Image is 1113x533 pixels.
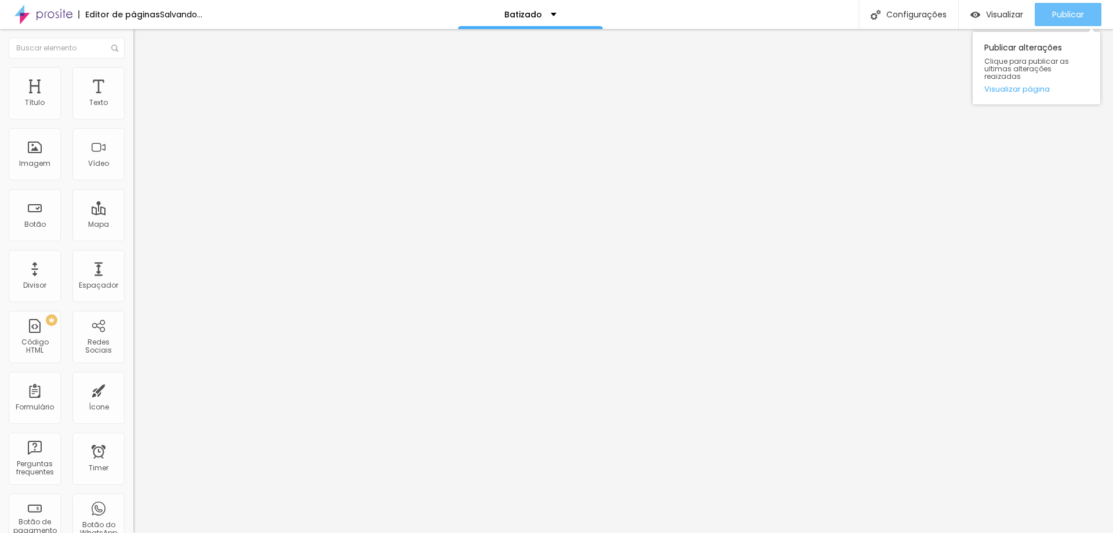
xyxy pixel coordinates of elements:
iframe: Editor [133,29,1113,533]
div: Botão [24,220,46,229]
button: Publicar [1035,3,1101,26]
div: Formulário [16,403,54,411]
div: Texto [89,99,108,107]
div: Título [25,99,45,107]
span: Publicar [1052,10,1084,19]
img: view-1.svg [970,10,980,20]
div: Salvando... [160,10,202,19]
input: Buscar elemento [9,38,125,59]
a: Visualizar página [984,85,1089,93]
div: Código HTML [12,338,57,355]
div: Divisor [23,281,46,289]
div: Espaçador [79,281,118,289]
div: Timer [89,464,108,472]
div: Ícone [89,403,109,411]
span: Clique para publicar as ultimas alterações reaizadas [984,57,1089,81]
div: Imagem [19,159,50,168]
span: Visualizar [986,10,1023,19]
div: Vídeo [88,159,109,168]
div: Publicar alterações [973,32,1100,104]
img: Icone [871,10,881,20]
p: Batizado [504,10,542,19]
button: Visualizar [959,3,1035,26]
div: Editor de páginas [78,10,160,19]
img: Icone [111,45,118,52]
div: Perguntas frequentes [12,460,57,477]
div: Mapa [88,220,109,229]
div: Redes Sociais [75,338,121,355]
